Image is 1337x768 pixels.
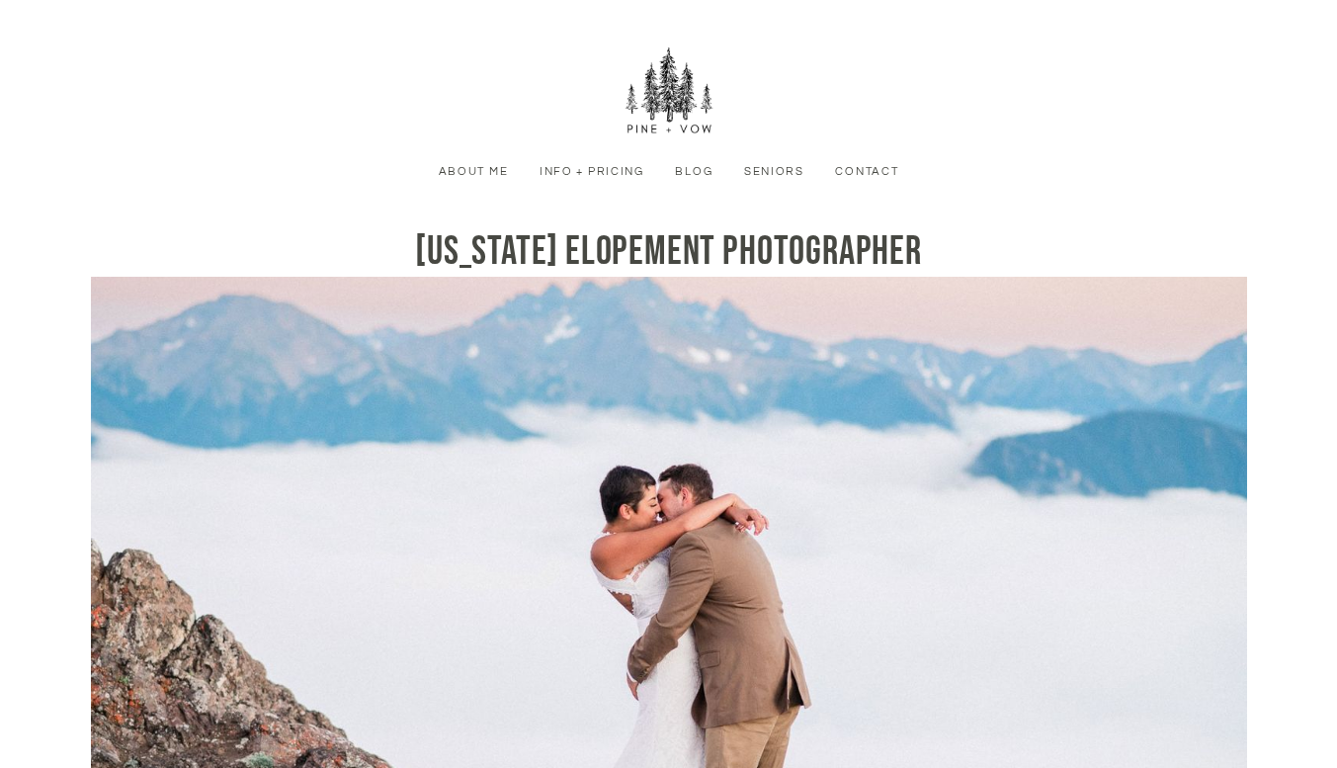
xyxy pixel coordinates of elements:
a: Seniors [733,163,815,181]
span: [US_STATE] Elopement Photographer [415,228,922,276]
a: Info + Pricing [529,163,655,181]
img: Pine + Vow [625,47,713,136]
a: Contact [825,163,910,181]
a: About Me [428,163,519,181]
a: Blog [665,163,723,181]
